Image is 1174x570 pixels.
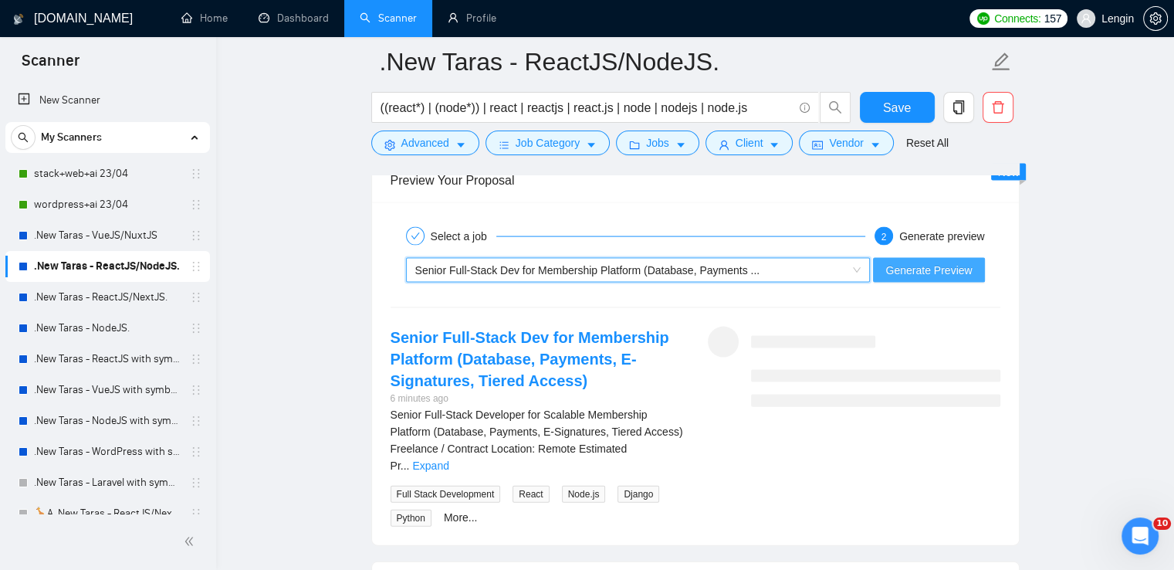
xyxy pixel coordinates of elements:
span: setting [1144,12,1167,25]
span: Vendor [829,134,863,151]
span: holder [190,229,202,242]
span: search [12,132,35,143]
span: holder [190,446,202,458]
button: userClientcaret-down [705,131,793,155]
span: Connects: [994,10,1040,27]
a: homeHome [181,12,228,25]
span: Senior Full-Stack Dev for Membership Platform (Database, Payments ... [415,264,760,277]
span: Senior Full-Stack Developer for Scalable Membership Platform (Database, Payments, E-Signatures, T... [391,409,683,472]
span: delete [983,100,1013,114]
span: caret-down [769,139,780,151]
a: .New Taras - Laravel with symbols [34,467,181,498]
input: Search Freelance Jobs... [381,98,793,117]
a: .New Taras - VueJS with symbols [34,375,181,405]
a: .New Taras - NodeJS. [34,313,181,344]
iframe: Intercom live chat [1122,517,1159,555]
span: holder [190,415,202,427]
button: barsJob Categorycaret-down [486,131,610,155]
div: Senior Full-Stack Developer for Scalable Membership Platform (Database, Payments, E-Signatures, T... [391,406,683,474]
span: double-left [184,534,199,549]
button: settingAdvancedcaret-down [371,131,479,155]
span: user [1081,13,1091,24]
a: .New Taras - ReactJS/NextJS. [34,282,181,313]
a: 🦒A .New Taras - ReactJS/NextJS usual 23/04 [34,498,181,529]
button: Save [860,92,935,123]
span: holder [190,477,202,489]
span: search [820,100,850,114]
span: holder [190,353,202,365]
span: holder [190,168,202,180]
span: holder [190,384,202,396]
span: check [411,232,420,241]
span: Advanced [401,134,449,151]
button: copy [943,92,974,123]
button: delete [983,92,1013,123]
a: Reset All [906,134,949,151]
span: holder [190,198,202,211]
div: Select a job [431,227,496,246]
span: folder [629,139,640,151]
span: Full Stack Development [391,486,501,503]
img: upwork-logo.png [977,12,990,25]
a: dashboardDashboard [259,12,329,25]
button: idcardVendorcaret-down [799,131,893,155]
a: userProfile [448,12,496,25]
a: New Scanner [18,85,198,116]
span: 10 [1153,517,1171,530]
span: edit [991,52,1011,72]
span: React [513,486,549,503]
a: .New Taras - NodeJS with symbols [34,405,181,436]
span: New [997,166,1019,178]
span: Generate Preview [885,262,972,279]
span: 2 [881,232,887,243]
span: idcard [812,139,823,151]
span: holder [190,260,202,273]
button: setting [1143,6,1168,31]
div: 6 minutes ago [391,392,683,406]
span: Django [617,486,659,503]
span: holder [190,322,202,334]
span: user [719,139,729,151]
a: .New Taras - ReactJS with symbols [34,344,181,375]
span: caret-down [675,139,686,151]
button: search [820,92,851,123]
span: Save [883,98,911,117]
a: .New Taras - WordPress with symbols [34,436,181,467]
span: caret-down [870,139,881,151]
span: holder [190,507,202,520]
span: Client [736,134,763,151]
a: wordpress+ai 23/04 [34,189,181,220]
a: .New Taras - VueJS/NuxtJS [34,220,181,251]
span: Jobs [646,134,669,151]
a: searchScanner [360,12,417,25]
div: Preview Your Proposal [391,158,1000,202]
button: search [11,125,36,150]
a: setting [1143,12,1168,25]
img: logo [13,7,24,32]
span: Job Category [516,134,580,151]
a: Expand [412,460,448,472]
div: Generate preview [899,227,985,246]
button: Generate Preview [873,258,984,283]
a: More... [444,511,478,524]
span: setting [384,139,395,151]
span: Node.js [562,486,606,503]
span: Scanner [9,49,92,82]
span: Python [391,510,431,527]
span: info-circle [800,103,810,113]
span: 157 [1044,10,1061,27]
button: folderJobscaret-down [616,131,699,155]
span: holder [190,291,202,304]
input: Scanner name... [380,42,988,81]
li: New Scanner [5,85,210,116]
a: .New Taras - ReactJS/NodeJS. [34,251,181,282]
a: stack+web+ai 23/04 [34,158,181,189]
span: caret-down [586,139,597,151]
span: copy [944,100,973,114]
a: Senior Full-Stack Dev for Membership Platform (Database, Payments, E-Signatures, Tiered Access) [391,329,669,389]
span: My Scanners [41,122,102,153]
span: ... [401,460,410,472]
span: bars [499,139,509,151]
span: caret-down [455,139,466,151]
